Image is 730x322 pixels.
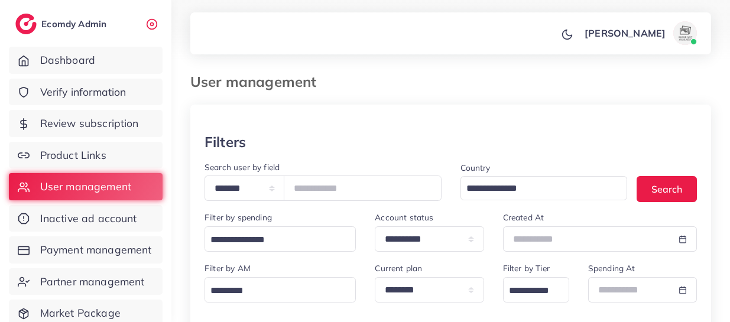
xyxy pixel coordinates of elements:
div: Search for option [460,176,628,200]
span: Market Package [40,305,121,321]
input: Search for option [206,231,340,249]
label: Spending At [588,262,635,274]
label: Filter by spending [205,212,272,223]
label: Filter by AM [205,262,251,274]
label: Current plan [375,262,422,274]
input: Search for option [462,180,612,198]
div: Search for option [205,226,356,252]
a: Product Links [9,142,163,169]
a: [PERSON_NAME]avatar [578,21,702,45]
a: Partner management [9,268,163,295]
span: Review subscription [40,116,139,131]
a: logoEcomdy Admin [15,14,109,34]
span: User management [40,179,131,194]
span: Verify information [40,84,126,100]
button: Search [637,176,697,201]
span: Dashboard [40,53,95,68]
label: Search user by field [205,161,280,173]
label: Filter by Tier [503,262,550,274]
a: Payment management [9,236,163,264]
label: Country [460,162,491,174]
img: avatar [673,21,697,45]
h2: Ecomdy Admin [41,18,109,30]
div: Search for option [205,277,356,303]
input: Search for option [505,282,554,300]
span: Product Links [40,148,106,163]
h3: Filters [205,134,246,151]
a: Verify information [9,79,163,106]
input: Search for option [206,282,340,300]
a: User management [9,173,163,200]
p: [PERSON_NAME] [585,26,666,40]
a: Inactive ad account [9,205,163,232]
a: Review subscription [9,110,163,137]
span: Payment management [40,242,152,258]
div: Search for option [503,277,569,303]
span: Inactive ad account [40,211,137,226]
span: Partner management [40,274,145,290]
label: Account status [375,212,433,223]
label: Created At [503,212,544,223]
h3: User management [190,73,326,90]
img: logo [15,14,37,34]
a: Dashboard [9,47,163,74]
